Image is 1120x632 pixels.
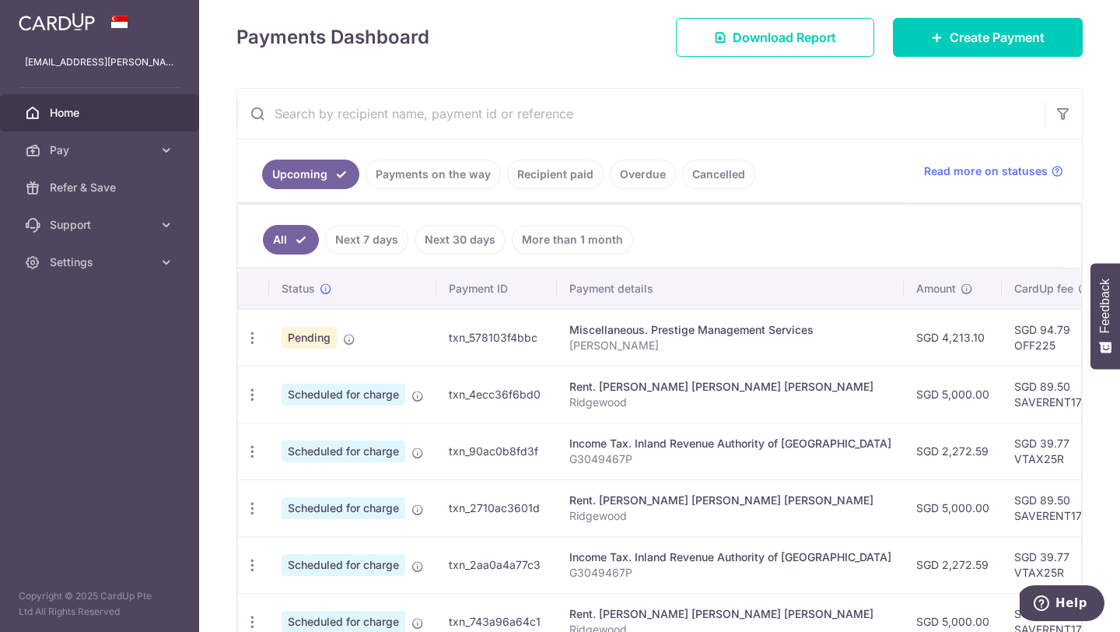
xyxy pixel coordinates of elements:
div: Rent. [PERSON_NAME] [PERSON_NAME] [PERSON_NAME] [569,493,891,508]
td: txn_4ecc36f6bd0 [436,366,557,423]
td: txn_90ac0b8fd3f [436,423,557,479]
a: Next 30 days [415,225,506,255]
td: SGD 5,000.00 [904,479,1002,536]
div: Income Tax. Inland Revenue Authority of [GEOGRAPHIC_DATA] [569,549,891,565]
th: Payment details [557,269,904,309]
div: Rent. [PERSON_NAME] [PERSON_NAME] [PERSON_NAME] [569,379,891,395]
input: Search by recipient name, payment id or reference [237,89,1045,139]
a: More than 1 month [512,225,633,255]
th: Payment ID [436,269,557,309]
span: Read more on statuses [924,163,1048,179]
iframe: Opens a widget where you can find more information [1020,585,1104,624]
a: Recipient paid [507,160,604,189]
span: Status [282,281,315,297]
h4: Payments Dashboard [236,23,429,51]
td: txn_2710ac3601d [436,479,557,536]
p: G3049467P [569,451,891,467]
p: [PERSON_NAME] [569,338,891,353]
td: SGD 4,213.10 [904,309,1002,366]
a: Create Payment [893,18,1083,57]
td: SGD 89.50 SAVERENT179 [1002,479,1103,536]
a: Download Report [676,18,874,57]
span: Scheduled for charge [282,384,405,406]
div: Miscellaneous. Prestige Management Services [569,322,891,338]
td: SGD 2,272.59 [904,423,1002,479]
td: txn_2aa0a4a77c3 [436,536,557,593]
p: Ridgewood [569,508,891,524]
td: SGD 89.50 SAVERENT179 [1002,366,1103,423]
a: Upcoming [262,160,359,189]
div: Income Tax. Inland Revenue Authority of [GEOGRAPHIC_DATA] [569,436,891,451]
a: Next 7 days [325,225,408,255]
td: SGD 2,272.59 [904,536,1002,593]
p: [EMAIL_ADDRESS][PERSON_NAME][DOMAIN_NAME] [25,54,174,70]
span: Scheduled for charge [282,497,405,519]
td: SGD 39.77 VTAX25R [1002,423,1103,479]
a: Read more on statuses [924,163,1063,179]
span: Support [50,217,152,233]
span: Download Report [733,28,836,47]
span: Settings [50,255,152,270]
span: Pay [50,142,152,158]
td: SGD 94.79 OFF225 [1002,309,1103,366]
span: Pending [282,327,337,349]
span: Feedback [1098,279,1112,333]
div: Rent. [PERSON_NAME] [PERSON_NAME] [PERSON_NAME] [569,606,891,622]
a: Cancelled [682,160,755,189]
span: Scheduled for charge [282,441,405,462]
a: All [263,225,319,255]
span: Refer & Save [50,180,152,195]
img: CardUp [19,12,95,31]
span: Home [50,105,152,121]
td: txn_578103f4bbc [436,309,557,366]
td: SGD 5,000.00 [904,366,1002,423]
p: G3049467P [569,565,891,581]
a: Overdue [610,160,676,189]
span: Amount [916,281,956,297]
p: Ridgewood [569,395,891,410]
span: Create Payment [950,28,1045,47]
span: CardUp fee [1014,281,1073,297]
td: SGD 39.77 VTAX25R [1002,536,1103,593]
button: Feedback - Show survey [1090,263,1120,369]
span: Scheduled for charge [282,554,405,576]
a: Payments on the way [366,160,501,189]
